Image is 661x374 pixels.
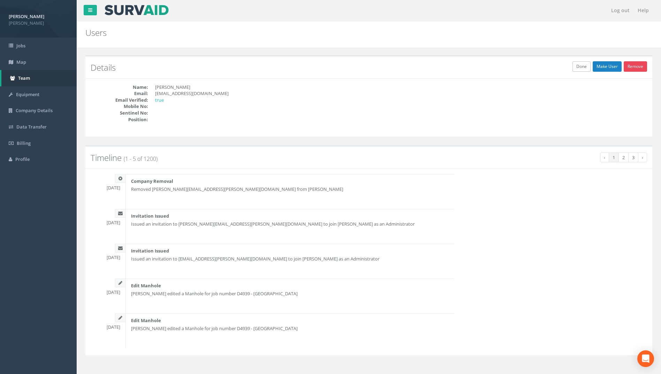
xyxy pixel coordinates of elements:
[18,75,30,81] span: Team
[131,282,161,289] strong: Edit Manhole
[92,103,148,110] dt: Mobile No:
[9,11,68,26] a: [PERSON_NAME] [PERSON_NAME]
[572,61,591,72] a: Done
[155,97,164,103] span: true
[124,155,157,163] span: (1 - 5 of 1200)
[131,186,449,193] p: Removed [PERSON_NAME][EMAIL_ADDRESS][PERSON_NAME][DOMAIN_NAME] from [PERSON_NAME]
[609,153,619,163] a: 1
[16,59,26,65] span: Map
[16,107,53,114] span: Company Details
[600,153,609,163] a: ‹
[131,213,169,219] strong: Invitation Issued
[92,84,148,91] dt: Name:
[637,350,654,367] div: Open Intercom Messenger
[92,110,148,116] dt: Sentinel No:
[131,317,161,324] strong: Edit Manhole
[131,221,449,227] p: Issued an invitation to [PERSON_NAME][EMAIL_ADDRESS][PERSON_NAME][DOMAIN_NAME] to join [PERSON_NA...
[87,209,125,226] div: [DATE]
[92,97,148,103] dt: Email Verified:
[85,28,556,37] h2: Users
[131,178,173,184] strong: Company Removal
[15,156,30,162] span: Profile
[91,63,647,72] h2: Details
[91,153,647,162] h2: Timeline
[624,61,647,72] a: Remove
[593,61,622,72] a: Make User
[16,42,25,49] span: Jobs
[87,279,125,296] div: [DATE]
[87,313,125,330] div: [DATE]
[87,174,125,191] div: [DATE]
[17,140,31,146] span: Billing
[131,290,449,297] p: [PERSON_NAME] edited a Manhole for job number D4939 - [GEOGRAPHIC_DATA]
[16,91,39,98] span: Equipment
[92,90,148,97] dt: Email:
[131,325,449,332] p: [PERSON_NAME] edited a Manhole for job number D4939 - [GEOGRAPHIC_DATA]
[9,20,68,26] span: [PERSON_NAME]
[155,84,364,91] dd: [PERSON_NAME]
[1,70,77,86] a: Team
[16,124,47,130] span: Data Transfer
[638,153,647,163] a: ›
[92,116,148,123] dt: Position:
[618,153,629,163] a: 2
[155,90,364,97] dd: [EMAIL_ADDRESS][DOMAIN_NAME]
[628,153,638,163] a: 3
[87,244,125,261] div: [DATE]
[131,248,169,254] strong: Invitation Issued
[9,13,44,20] strong: [PERSON_NAME]
[131,256,449,262] p: Issued an invitation to [EMAIL_ADDRESS][PERSON_NAME][DOMAIN_NAME] to join [PERSON_NAME] as an Adm...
